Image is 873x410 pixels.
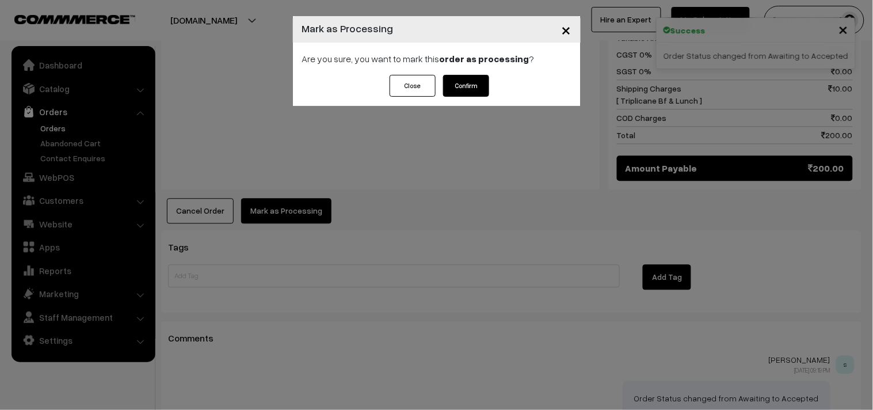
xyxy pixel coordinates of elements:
[390,75,436,97] button: Close
[302,21,394,36] h4: Mark as Processing
[552,12,581,47] button: Close
[440,53,529,64] strong: order as processing
[562,18,571,40] span: ×
[443,75,489,97] button: Confirm
[293,43,581,75] div: Are you sure, you want to mark this ?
